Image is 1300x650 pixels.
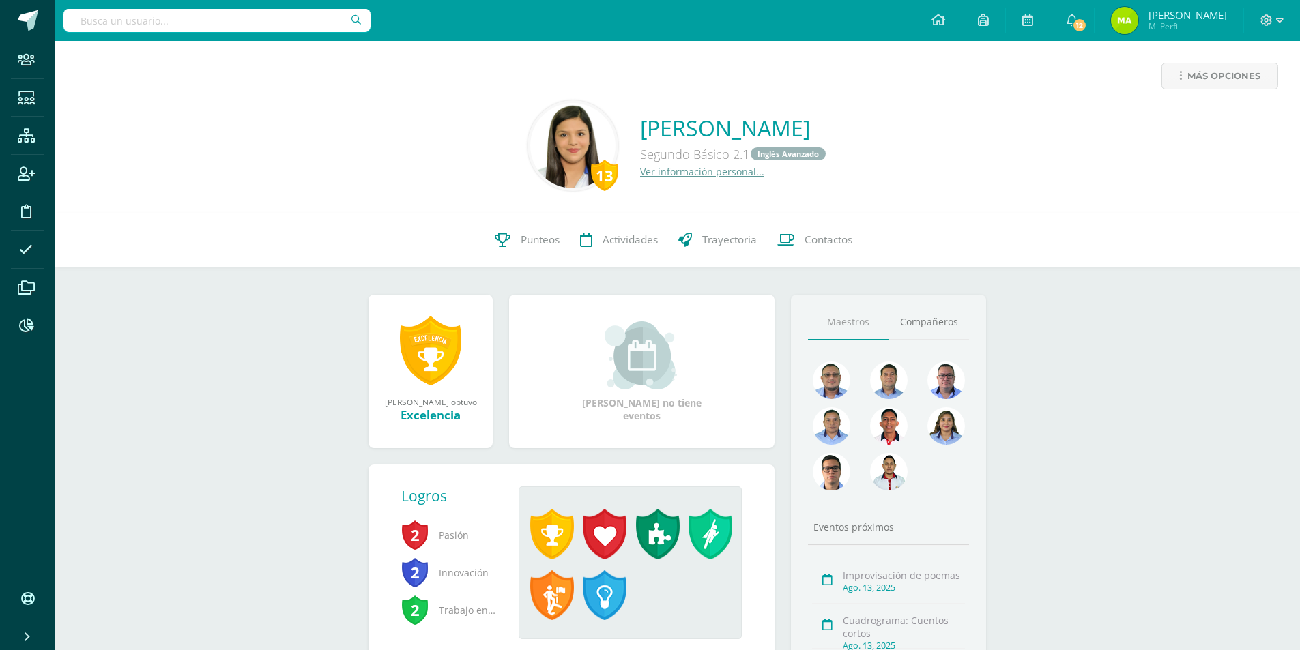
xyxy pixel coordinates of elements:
span: Contactos [805,233,852,247]
img: b3275fa016b95109afc471d3b448d7ac.png [813,453,850,490]
img: 72fdff6db23ea16c182e3ba03ce826f1.png [927,407,965,445]
div: [PERSON_NAME] obtuvo [382,396,479,407]
span: Pasión [401,516,497,554]
div: Segundo Básico 2.1 [640,143,827,165]
div: Eventos próximos [808,520,969,533]
img: 2ac039123ac5bd71a02663c3aa063ac8.png [870,361,908,399]
a: Contactos [767,213,863,267]
input: Busca un usuario... [63,9,371,32]
img: 89a3ce4a01dc90e46980c51de3177516.png [870,407,908,445]
img: 99962f3fa423c9b8099341731b303440.png [813,361,850,399]
span: Más opciones [1187,63,1260,89]
a: Ver información personal... [640,165,764,178]
span: 2 [401,594,429,625]
span: 2 [401,557,429,588]
img: 6b516411093031de2315839688b6386d.png [870,453,908,490]
div: [PERSON_NAME] no tiene eventos [574,321,710,422]
img: event_small.png [605,321,679,389]
span: Punteos [521,233,560,247]
div: Excelencia [382,407,479,423]
img: e823f9ddfce78fa1f5de324cbd551208.png [530,103,616,188]
div: Ago. 13, 2025 [843,582,965,593]
span: [PERSON_NAME] [1149,8,1227,22]
span: 12 [1072,18,1087,33]
img: 30ea9b988cec0d4945cca02c4e803e5a.png [927,361,965,399]
span: Trabajo en equipo [401,591,497,629]
span: Innovación [401,554,497,591]
a: Actividades [570,213,668,267]
div: Improvisación de poemas [843,569,965,582]
a: Compañeros [889,305,969,340]
div: 13 [591,160,618,191]
a: [PERSON_NAME] [640,113,827,143]
a: Inglés Avanzado [751,147,826,160]
a: Punteos [485,213,570,267]
div: Cuadrograma: Cuentos cortos [843,614,965,640]
span: Mi Perfil [1149,20,1227,32]
span: Trayectoria [702,233,757,247]
span: 2 [401,519,429,550]
a: Trayectoria [668,213,767,267]
span: Actividades [603,233,658,247]
a: Más opciones [1161,63,1278,89]
img: 6b1e82ac4bc77c91773989d943013bd5.png [1111,7,1138,34]
a: Maestros [808,305,889,340]
img: 2efff582389d69505e60b50fc6d5bd41.png [813,407,850,445]
div: Logros [401,486,508,505]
